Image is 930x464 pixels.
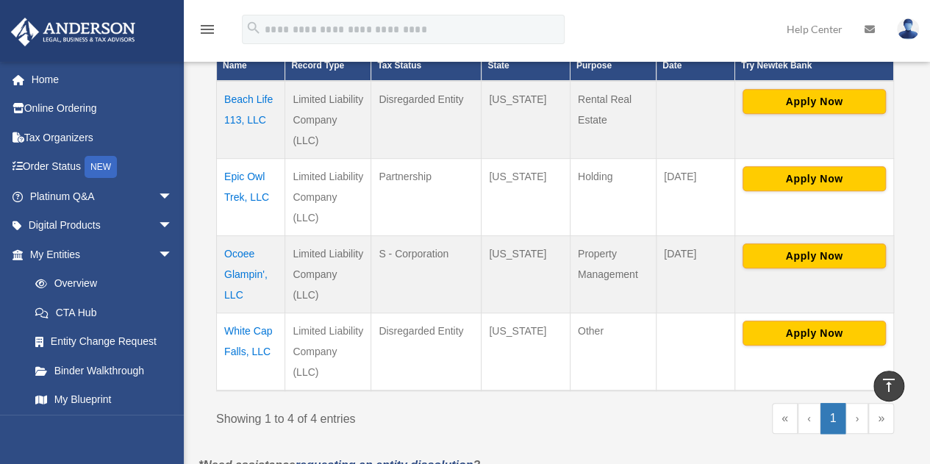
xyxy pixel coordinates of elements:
div: Showing 1 to 4 of 4 entries [216,403,544,429]
span: Record Type [291,60,344,71]
i: search [246,20,262,36]
td: Ocoee Glampin', LLC [217,235,285,313]
span: Tax Status [377,60,421,71]
div: Try Newtek Bank [741,57,871,74]
img: User Pic [897,18,919,40]
a: CTA Hub [21,298,187,327]
td: [US_STATE] [482,313,570,390]
td: S - Corporation [371,235,482,313]
i: menu [198,21,216,38]
button: Apply Now [743,321,886,346]
a: Platinum Q&Aarrow_drop_down [10,182,195,211]
img: Anderson Advisors Platinum Portal [7,18,140,46]
span: Federal Return Due Date [662,25,710,71]
td: Other [570,313,656,390]
a: Home [10,65,195,94]
i: vertical_align_top [880,376,898,394]
span: arrow_drop_down [158,211,187,241]
a: Binder Walkthrough [21,356,187,385]
span: Business Purpose [576,43,615,71]
a: Tax Due Dates [21,414,187,443]
div: NEW [85,156,117,178]
td: Partnership [371,158,482,235]
td: Property Management [570,235,656,313]
td: Limited Liability Company (LLC) [285,313,371,390]
td: Holding [570,158,656,235]
a: First [772,403,798,434]
span: arrow_drop_down [158,182,187,212]
td: [US_STATE] [482,158,570,235]
a: vertical_align_top [873,371,904,401]
a: Digital Productsarrow_drop_down [10,211,195,240]
a: Tax Organizers [10,123,195,152]
td: Disregarded Entity [371,81,482,159]
a: Overview [21,269,180,299]
td: Limited Liability Company (LLC) [285,81,371,159]
a: Order StatusNEW [10,152,195,182]
a: Online Ordering [10,94,195,124]
td: Limited Liability Company (LLC) [285,235,371,313]
button: Apply Now [743,243,886,268]
a: Entity Change Request [21,327,187,357]
span: Entity Name [223,43,247,71]
span: arrow_drop_down [158,240,187,270]
td: Disregarded Entity [371,313,482,390]
a: My Blueprint [21,385,187,415]
button: Apply Now [743,166,886,191]
a: My Entitiesarrow_drop_down [10,240,187,269]
td: Epic Owl Trek, LLC [217,158,285,235]
td: Rental Real Estate [570,81,656,159]
td: [DATE] [657,158,735,235]
span: Organization State [487,43,541,71]
a: menu [198,26,216,38]
button: Apply Now [743,89,886,114]
td: Beach Life 113, LLC [217,81,285,159]
td: [US_STATE] [482,81,570,159]
td: [DATE] [657,235,735,313]
td: [US_STATE] [482,235,570,313]
td: Limited Liability Company (LLC) [285,158,371,235]
td: White Cap Falls, LLC [217,313,285,390]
